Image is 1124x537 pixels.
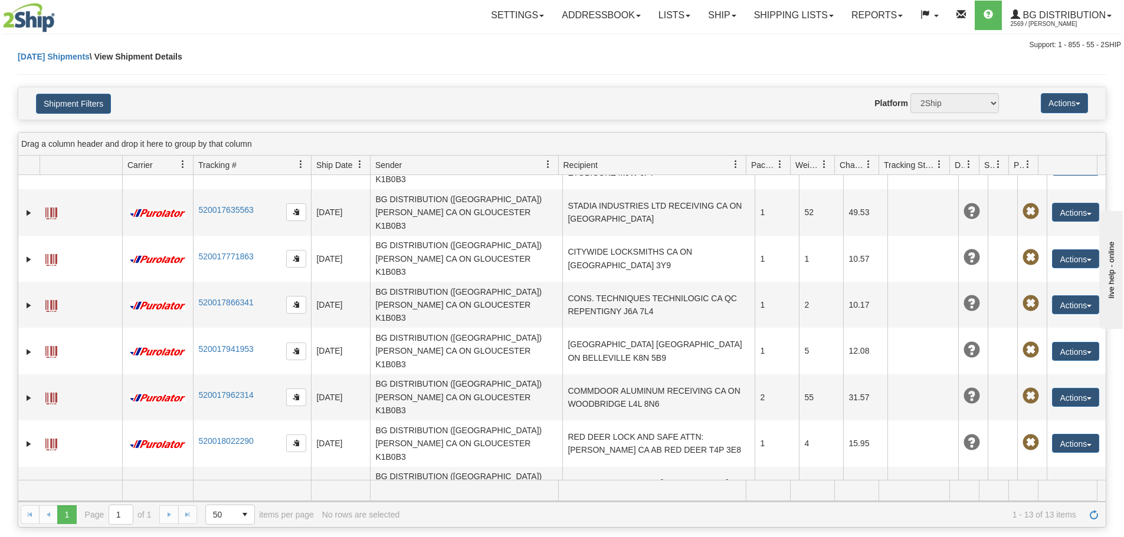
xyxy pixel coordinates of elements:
[23,438,35,450] a: Expand
[286,342,306,360] button: Copy to clipboard
[375,159,402,171] span: Sender
[1023,203,1039,220] span: Pickup Not Assigned
[1014,159,1024,171] span: Pickup Status
[198,298,253,307] a: 520017866341
[1011,18,1099,30] span: 2569 / [PERSON_NAME]
[316,159,352,171] span: Ship Date
[799,420,843,466] td: 4
[198,159,237,171] span: Tracking #
[370,282,562,328] td: BG DISTRIBUTION ([GEOGRAPHIC_DATA]) [PERSON_NAME] CA ON GLOUCESTER K1B0B3
[286,434,306,452] button: Copy to clipboard
[955,159,965,171] span: Delivery Status
[205,505,255,525] span: Page sizes drop down
[799,374,843,420] td: 55
[173,154,193,174] a: Carrier filter column settings
[23,253,35,265] a: Expand
[350,154,370,174] a: Ship Date filter column settings
[1002,1,1120,30] a: BG Distribution 2569 / [PERSON_NAME]
[650,1,699,30] a: Lists
[964,388,980,404] span: Unknown
[964,295,980,312] span: Unknown
[286,250,306,268] button: Copy to clipboard
[311,420,370,466] td: [DATE]
[840,159,864,171] span: Charge
[755,189,799,235] td: 1
[858,154,879,174] a: Charge filter column settings
[1023,295,1039,312] span: Pickup Not Assigned
[23,346,35,358] a: Expand
[988,154,1008,174] a: Shipment Issues filter column settings
[45,387,57,406] a: Label
[843,189,887,235] td: 49.53
[198,344,253,354] a: 520017941953
[843,1,912,30] a: Reports
[1052,388,1099,407] button: Actions
[964,249,980,266] span: Unknown
[755,467,799,513] td: 1
[1052,434,1099,453] button: Actions
[755,236,799,282] td: 1
[18,52,90,61] a: [DATE] Shipments
[198,436,253,446] a: 520018022290
[370,189,562,235] td: BG DISTRIBUTION ([GEOGRAPHIC_DATA]) [PERSON_NAME] CA ON GLOUCESTER K1B0B3
[127,209,188,218] img: 11 - Purolator
[36,94,111,114] button: Shipment Filters
[799,282,843,328] td: 2
[799,467,843,513] td: 6
[843,420,887,466] td: 15.95
[235,505,254,524] span: select
[1041,93,1088,113] button: Actions
[755,328,799,374] td: 1
[311,328,370,374] td: [DATE]
[198,390,253,400] a: 520017962314
[90,52,182,61] span: \ View Shipment Details
[45,480,57,499] a: Label
[799,189,843,235] td: 52
[563,159,598,171] span: Recipient
[45,202,57,221] a: Label
[843,236,887,282] td: 10.57
[127,440,188,449] img: 11 - Purolator
[538,154,558,174] a: Sender filter column settings
[127,347,188,356] img: 11 - Purolator
[562,282,755,328] td: CONS. TECHNIQUES TECHNILOGIC CA QC REPENTIGNY J6A 7L4
[799,236,843,282] td: 1
[23,299,35,311] a: Expand
[3,3,55,32] img: logo2569.jpg
[553,1,650,30] a: Addressbook
[311,282,370,328] td: [DATE]
[311,374,370,420] td: [DATE]
[984,159,994,171] span: Shipment Issues
[205,505,314,525] span: items per page
[57,505,76,524] span: Page 1
[562,328,755,374] td: [GEOGRAPHIC_DATA] [GEOGRAPHIC_DATA] ON BELLEVILLE K8N 5B9
[370,236,562,282] td: BG DISTRIBUTION ([GEOGRAPHIC_DATA]) [PERSON_NAME] CA ON GLOUCESTER K1B0B3
[45,249,57,268] a: Label
[127,394,188,403] img: 11 - Purolator
[291,154,311,174] a: Tracking # filter column settings
[45,295,57,314] a: Label
[1084,505,1103,524] a: Refresh
[755,282,799,328] td: 1
[562,236,755,282] td: CITYWIDE LOCKSMITHS CA ON [GEOGRAPHIC_DATA] 3Y9
[843,467,887,513] td: 9.26
[127,301,188,310] img: 11 - Purolator
[843,374,887,420] td: 31.57
[964,342,980,358] span: Unknown
[795,159,820,171] span: Weight
[562,189,755,235] td: STADIA INDUSTRIES LTD RECEIVING CA ON [GEOGRAPHIC_DATA]
[843,282,887,328] td: 10.17
[964,434,980,451] span: Unknown
[1023,434,1039,451] span: Pickup Not Assigned
[964,203,980,220] span: Unknown
[874,97,908,109] label: Platform
[311,467,370,513] td: [DATE]
[322,510,400,519] div: No rows are selected
[286,203,306,221] button: Copy to clipboard
[1023,388,1039,404] span: Pickup Not Assigned
[18,133,1106,156] div: grid grouping header
[751,159,776,171] span: Packages
[109,505,133,524] input: Page 1
[286,388,306,406] button: Copy to clipboard
[562,467,755,513] td: QUINCAILLERIE ARCH. [PERSON_NAME][STREET_ADDRESS]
